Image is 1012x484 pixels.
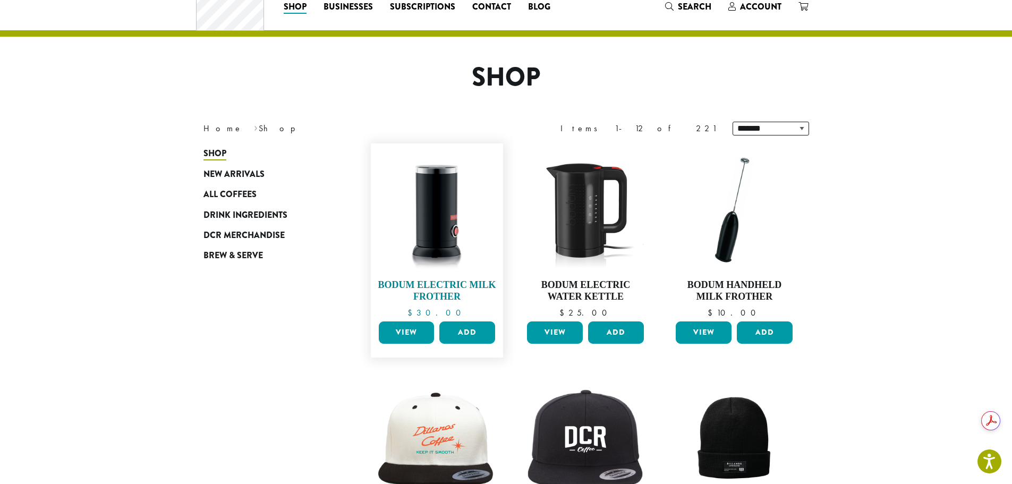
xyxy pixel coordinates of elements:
span: DCR Merchandise [203,229,285,242]
h4: Bodum Electric Water Kettle [524,279,647,302]
div: Items 1-12 of 221 [560,122,717,135]
button: Add [588,321,644,344]
button: Add [439,321,495,344]
a: New Arrivals [203,164,331,184]
h4: Bodum Electric Milk Frother [376,279,498,302]
span: Brew & Serve [203,249,263,262]
a: View [676,321,732,344]
a: View [527,321,583,344]
span: Account [740,1,781,13]
span: Search [678,1,711,13]
a: All Coffees [203,184,331,205]
img: DP3955.01.png [524,149,647,271]
bdi: 25.00 [559,307,612,318]
nav: Breadcrumb [203,122,490,135]
span: New Arrivals [203,168,265,181]
a: DCR Merchandise [203,225,331,245]
span: Contact [472,1,511,14]
a: Bodum Handheld Milk Frother $10.00 [673,149,795,317]
a: Home [203,123,243,134]
a: View [379,321,435,344]
h4: Bodum Handheld Milk Frother [673,279,795,302]
span: Shop [203,147,226,160]
img: DP3927.01-002.png [673,149,795,271]
img: DP3954.01-002.png [376,149,498,271]
a: Shop [203,143,331,164]
a: Bodum Electric Water Kettle $25.00 [524,149,647,317]
span: $ [559,307,568,318]
span: All Coffees [203,188,257,201]
span: Drink Ingredients [203,209,287,222]
span: Businesses [324,1,373,14]
span: Shop [284,1,307,14]
a: Brew & Serve [203,245,331,266]
button: Add [737,321,793,344]
a: Drink Ingredients [203,205,331,225]
bdi: 30.00 [407,307,466,318]
span: $ [708,307,717,318]
a: Bodum Electric Milk Frother $30.00 [376,149,498,317]
span: $ [407,307,416,318]
span: › [254,118,258,135]
bdi: 10.00 [708,307,761,318]
h1: Shop [195,62,817,93]
span: Blog [528,1,550,14]
span: Subscriptions [390,1,455,14]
